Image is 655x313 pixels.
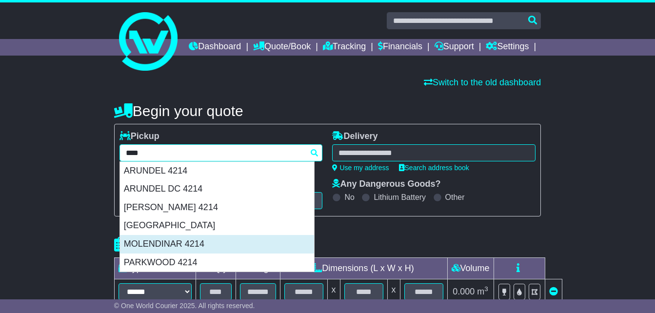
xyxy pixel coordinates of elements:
[453,287,475,296] span: 0.000
[189,39,241,56] a: Dashboard
[119,144,323,161] typeahead: Please provide city
[120,254,314,272] div: PARKWOOD 4214
[399,164,469,172] a: Search address book
[445,193,465,202] label: Other
[114,103,541,119] h4: Begin your quote
[549,287,558,296] a: Remove this item
[332,179,440,190] label: Any Dangerous Goods?
[120,216,314,235] div: [GEOGRAPHIC_DATA]
[253,39,311,56] a: Quote/Book
[486,39,529,56] a: Settings
[114,258,196,279] td: Type
[374,193,426,202] label: Lithium Battery
[120,235,314,254] div: MOLENDINAR 4214
[484,285,488,293] sup: 3
[387,279,400,305] td: x
[378,39,422,56] a: Financials
[447,258,494,279] td: Volume
[114,236,237,253] h4: Package details |
[435,39,474,56] a: Support
[120,180,314,198] div: ARUNDEL DC 4214
[424,78,541,87] a: Switch to the old dashboard
[280,258,447,279] td: Dimensions (L x W x H)
[120,198,314,217] div: [PERSON_NAME] 4214
[332,164,389,172] a: Use my address
[344,193,354,202] label: No
[477,287,488,296] span: m
[120,162,314,180] div: ARUNDEL 4214
[332,131,377,142] label: Delivery
[119,131,159,142] label: Pickup
[323,39,366,56] a: Tracking
[327,279,340,305] td: x
[114,302,255,310] span: © One World Courier 2025. All rights reserved.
